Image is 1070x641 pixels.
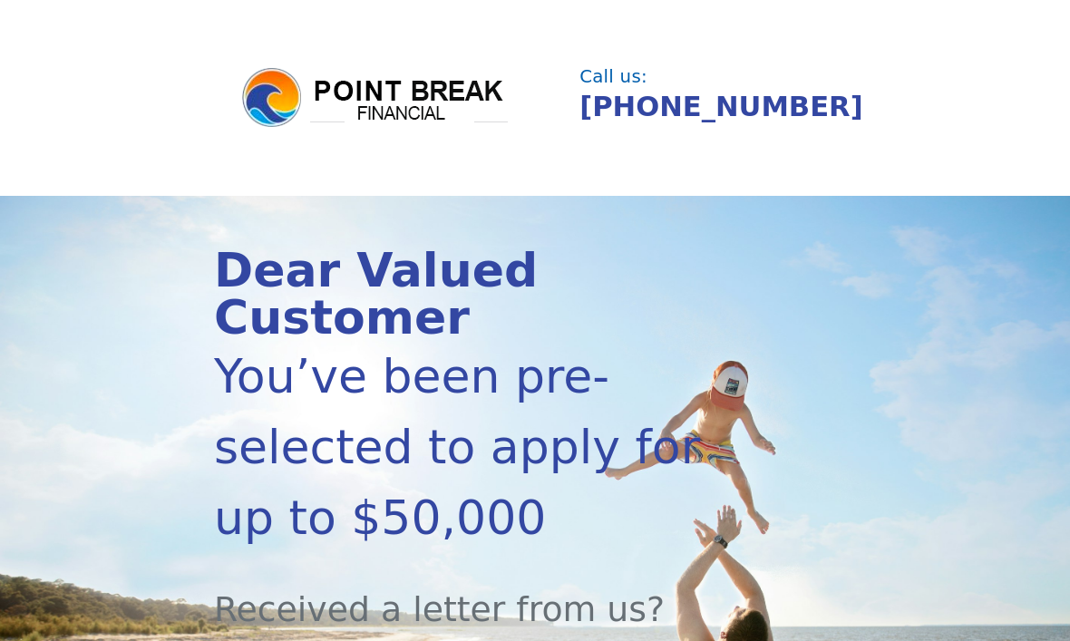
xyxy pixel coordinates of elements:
div: Call us: [579,68,847,86]
div: Dear Valued Customer [214,247,760,341]
a: [PHONE_NUMBER] [579,91,862,122]
img: logo.png [239,65,511,131]
div: Received a letter from us? [214,553,760,636]
div: You’ve been pre-selected to apply for up to $50,000 [214,341,760,553]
